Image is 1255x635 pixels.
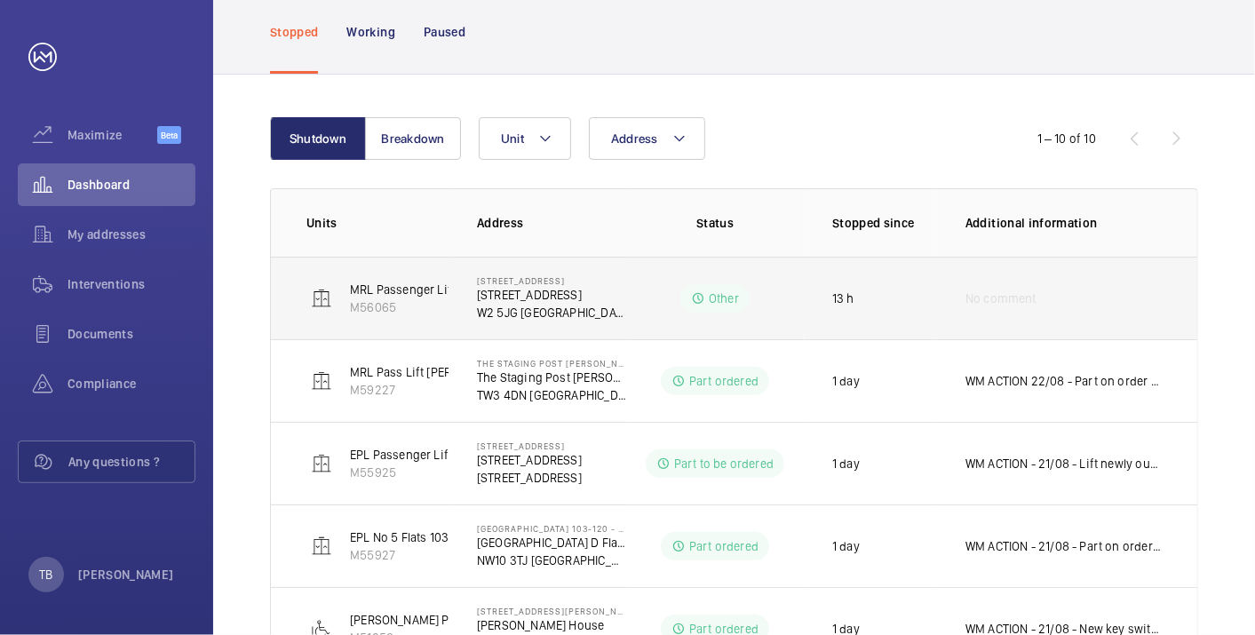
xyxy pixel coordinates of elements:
p: MRL Passenger Lift SELE [350,281,485,298]
p: Part ordered [689,537,759,555]
button: Shutdown [270,117,366,160]
p: Additional information [965,214,1162,232]
p: [STREET_ADDRESS] [477,275,626,286]
p: EPL No 5 Flats 103-120 Blk D [350,528,503,546]
p: TW3 4DN [GEOGRAPHIC_DATA] [477,386,626,404]
p: W2 5JG [GEOGRAPHIC_DATA] [477,304,626,321]
p: [PERSON_NAME] House [477,616,626,634]
span: Dashboard [68,176,195,194]
button: Breakdown [365,117,461,160]
span: No comment [965,290,1037,307]
span: My addresses [68,226,195,243]
p: WM ACTION - 21/08 - Lift newly out of warranty, no car guide shoes. Sourcing parts [965,455,1162,472]
p: 13 h [832,290,854,307]
p: Part to be ordered [674,455,774,472]
p: EPL Passenger Lift [350,446,452,464]
p: The Staging Post [PERSON_NAME] Court [477,369,626,386]
p: NW10 3TJ [GEOGRAPHIC_DATA] [477,552,626,569]
p: [STREET_ADDRESS] [477,469,582,487]
p: Part ordered [689,372,759,390]
p: [STREET_ADDRESS][PERSON_NAME] [477,606,626,616]
span: Compliance [68,375,195,393]
p: [STREET_ADDRESS] [477,441,582,451]
p: MRL Pass Lift [PERSON_NAME] [350,363,516,381]
p: The Staging Post [PERSON_NAME] Court [477,358,626,369]
p: Stopped since [832,214,937,232]
img: elevator.svg [311,288,332,309]
p: 1 day [832,537,860,555]
p: Units [306,214,449,232]
span: Any questions ? [68,453,195,471]
img: elevator.svg [311,453,332,474]
p: Stopped [270,23,318,41]
p: [PERSON_NAME] Platform Lift [350,611,511,629]
img: elevator.svg [311,536,332,557]
img: elevator.svg [311,370,332,392]
span: Maximize [68,126,157,144]
p: [PERSON_NAME] [78,566,174,583]
p: Paused [424,23,465,41]
p: Address [477,214,626,232]
button: Unit [479,117,571,160]
span: Address [611,131,658,146]
span: Unit [501,131,524,146]
span: Interventions [68,275,195,293]
p: Status [639,214,791,232]
p: M59227 [350,381,516,399]
p: [STREET_ADDRESS] [477,286,626,304]
button: Address [589,117,705,160]
div: 1 – 10 of 10 [1037,130,1096,147]
p: [GEOGRAPHIC_DATA] 103-120 - High Risk Building [477,523,626,534]
p: [STREET_ADDRESS] [477,451,582,469]
p: M55925 [350,464,452,481]
p: TB [39,566,52,583]
p: M55927 [350,546,503,564]
p: 1 day [832,455,860,472]
p: WM ACTION 22/08 - Part on order ETA TBC. WM ACTION - 21/08 - Car door contact required, sourcing eta [965,372,1162,390]
p: M56065 [350,298,485,316]
span: Documents [68,325,195,343]
p: WM ACTION - 21/08 - Part on order ETA TBC [965,537,1162,555]
p: [GEOGRAPHIC_DATA] D Flats 103-120 [477,534,626,552]
p: Working [346,23,394,41]
span: Beta [157,126,181,144]
p: 1 day [832,372,860,390]
p: Other [709,290,739,307]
